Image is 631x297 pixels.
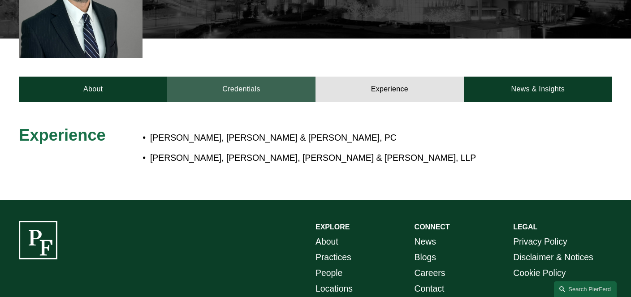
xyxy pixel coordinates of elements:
a: Practices [315,250,351,265]
a: Locations [315,281,353,297]
span: Experience [19,126,106,144]
a: Search this site [554,281,617,297]
a: Careers [415,265,445,281]
a: Privacy Policy [513,234,567,250]
a: Disclaimer & Notices [513,250,593,265]
a: News & Insights [464,77,612,102]
a: Credentials [167,77,315,102]
a: Cookie Policy [513,265,566,281]
a: Blogs [415,250,436,265]
p: [PERSON_NAME], [PERSON_NAME] & [PERSON_NAME], PC [150,130,538,146]
a: People [315,265,342,281]
a: News [415,234,436,250]
a: About [19,77,167,102]
a: About [315,234,338,250]
p: [PERSON_NAME], [PERSON_NAME], [PERSON_NAME] & [PERSON_NAME], LLP [150,150,538,166]
a: Contact [415,281,445,297]
strong: LEGAL [513,223,537,231]
strong: CONNECT [415,223,450,231]
strong: EXPLORE [315,223,350,231]
a: Experience [315,77,464,102]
